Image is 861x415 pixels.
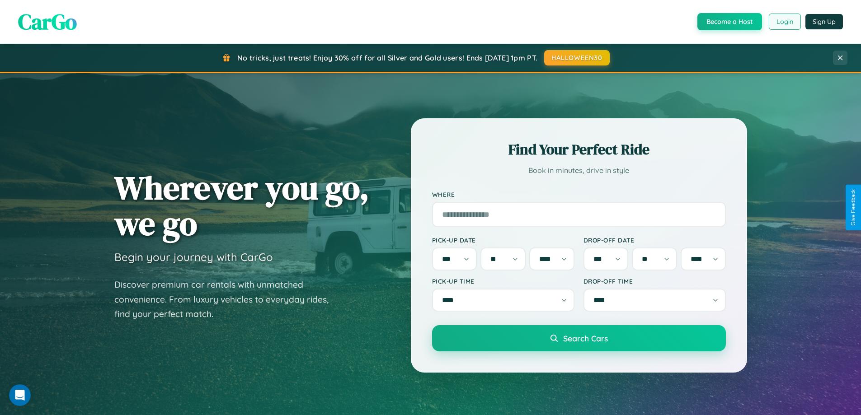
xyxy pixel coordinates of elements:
[432,164,726,177] p: Book in minutes, drive in style
[583,236,726,244] label: Drop-off Date
[114,250,273,264] h3: Begin your journey with CarGo
[697,13,762,30] button: Become a Host
[432,236,574,244] label: Pick-up Date
[769,14,801,30] button: Login
[237,53,537,62] span: No tricks, just treats! Enjoy 30% off for all Silver and Gold users! Ends [DATE] 1pm PT.
[432,277,574,285] label: Pick-up Time
[9,384,31,406] iframe: Intercom live chat
[114,170,369,241] h1: Wherever you go, we go
[432,191,726,198] label: Where
[114,277,340,322] p: Discover premium car rentals with unmatched convenience. From luxury vehicles to everyday rides, ...
[18,7,77,37] span: CarGo
[563,333,608,343] span: Search Cars
[583,277,726,285] label: Drop-off Time
[544,50,610,65] button: HALLOWEEN30
[432,140,726,159] h2: Find Your Perfect Ride
[805,14,843,29] button: Sign Up
[850,189,856,226] div: Give Feedback
[432,325,726,351] button: Search Cars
